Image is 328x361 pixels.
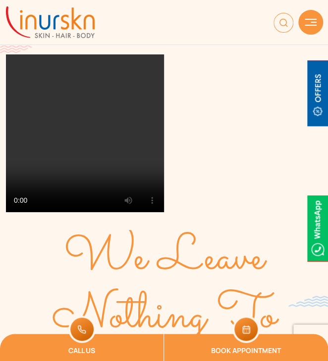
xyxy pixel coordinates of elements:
[305,19,317,26] img: hamLine.svg
[52,279,279,354] text: Nothing To
[6,6,95,38] img: inurskn-logo
[288,296,328,307] img: bluewave
[307,222,328,233] a: Whatsappicon
[68,316,96,343] img: mobile-tel
[64,221,267,295] text: We Leave
[307,60,328,126] img: offerBt
[273,13,293,33] img: searchiocn
[164,334,328,361] a: Book Appointment
[307,195,328,261] img: Whatsappicon
[232,316,260,343] img: mobile-cal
